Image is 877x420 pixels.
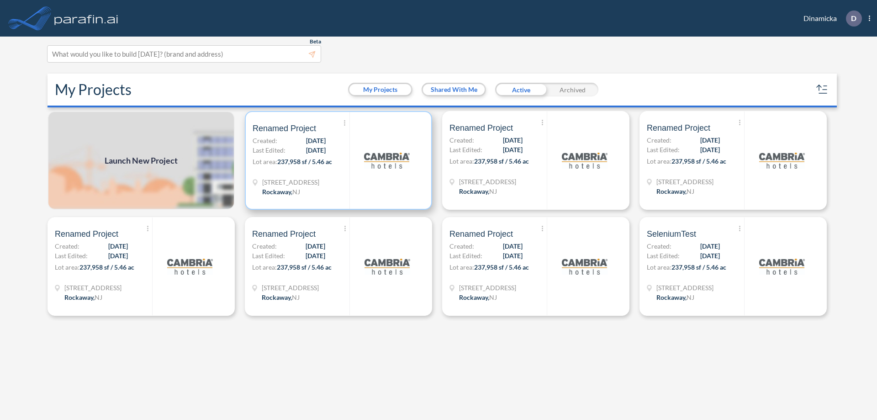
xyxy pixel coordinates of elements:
[449,135,474,145] span: Created:
[64,293,95,301] span: Rockaway ,
[252,263,277,271] span: Lot area:
[503,135,523,145] span: [DATE]
[252,251,285,261] span: Last Edited:
[459,283,516,292] span: 321 Mt Hope Ave
[656,283,713,292] span: 321 Mt Hope Ave
[671,157,726,165] span: 237,958 sf / 5.46 ac
[55,241,79,251] span: Created:
[365,244,410,289] img: logo
[105,154,178,167] span: Launch New Project
[108,241,128,251] span: [DATE]
[687,293,694,301] span: NJ
[95,293,102,301] span: NJ
[252,229,316,239] span: Renamed Project
[292,293,300,301] span: NJ
[79,263,134,271] span: 237,958 sf / 5.46 ac
[306,251,325,261] span: [DATE]
[474,157,529,165] span: 237,958 sf / 5.46 ac
[449,251,482,261] span: Last Edited:
[277,263,332,271] span: 237,958 sf / 5.46 ac
[700,145,720,154] span: [DATE]
[459,177,516,186] span: 321 Mt Hope Ave
[64,283,122,292] span: 321 Mt Hope Ave
[262,187,300,197] div: Rockaway, NJ
[253,145,285,155] span: Last Edited:
[55,251,88,261] span: Last Edited:
[423,84,485,95] button: Shared With Me
[700,251,720,261] span: [DATE]
[48,111,235,210] a: Launch New Project
[310,38,321,45] span: Beta
[449,241,474,251] span: Created:
[306,145,326,155] span: [DATE]
[55,229,118,239] span: Renamed Project
[851,14,856,22] p: D
[700,135,720,145] span: [DATE]
[562,138,608,183] img: logo
[64,292,102,302] div: Rockaway, NJ
[262,293,292,301] span: Rockaway ,
[815,82,829,97] button: sort
[449,263,474,271] span: Lot area:
[262,188,292,196] span: Rockaway ,
[687,187,694,195] span: NJ
[647,145,680,154] span: Last Edited:
[306,241,325,251] span: [DATE]
[656,293,687,301] span: Rockaway ,
[277,158,332,165] span: 237,958 sf / 5.46 ac
[647,229,696,239] span: SeleniumTest
[647,157,671,165] span: Lot area:
[48,111,235,210] img: add
[647,135,671,145] span: Created:
[449,122,513,133] span: Renamed Project
[459,292,497,302] div: Rockaway, NJ
[562,244,608,289] img: logo
[292,188,300,196] span: NJ
[503,145,523,154] span: [DATE]
[459,187,489,195] span: Rockaway ,
[252,241,277,251] span: Created:
[647,251,680,261] span: Last Edited:
[306,136,326,145] span: [DATE]
[108,251,128,261] span: [DATE]
[262,177,319,187] span: 321 Mt Hope Ave
[459,293,489,301] span: Rockaway ,
[449,145,482,154] span: Last Edited:
[253,136,277,145] span: Created:
[449,229,513,239] span: Renamed Project
[53,9,120,27] img: logo
[253,158,277,165] span: Lot area:
[671,263,726,271] span: 237,958 sf / 5.46 ac
[647,263,671,271] span: Lot area:
[253,123,316,134] span: Renamed Project
[503,251,523,261] span: [DATE]
[656,292,694,302] div: Rockaway, NJ
[656,186,694,196] div: Rockaway, NJ
[790,11,870,27] div: Dinamicka
[495,83,547,96] div: Active
[656,177,713,186] span: 321 Mt Hope Ave
[489,293,497,301] span: NJ
[262,283,319,292] span: 321 Mt Hope Ave
[474,263,529,271] span: 237,958 sf / 5.46 ac
[759,244,805,289] img: logo
[503,241,523,251] span: [DATE]
[759,138,805,183] img: logo
[489,187,497,195] span: NJ
[262,292,300,302] div: Rockaway, NJ
[55,263,79,271] span: Lot area:
[647,241,671,251] span: Created:
[547,83,598,96] div: Archived
[459,186,497,196] div: Rockaway, NJ
[700,241,720,251] span: [DATE]
[647,122,710,133] span: Renamed Project
[55,81,132,98] h2: My Projects
[167,244,213,289] img: logo
[349,84,411,95] button: My Projects
[449,157,474,165] span: Lot area:
[656,187,687,195] span: Rockaway ,
[364,138,410,183] img: logo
